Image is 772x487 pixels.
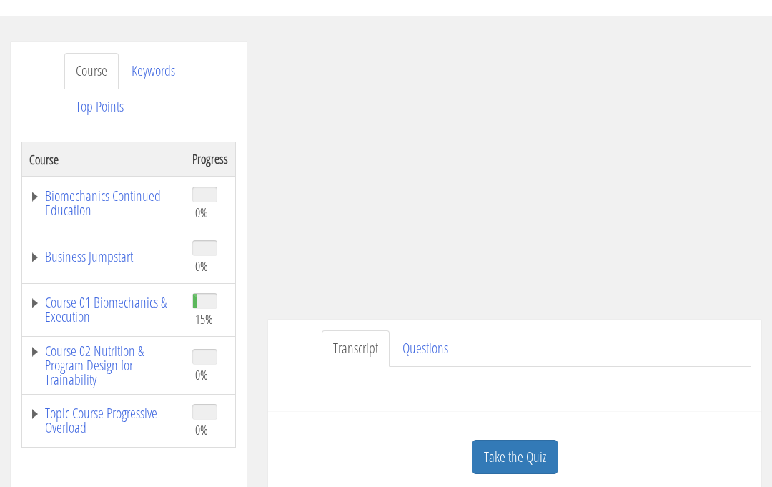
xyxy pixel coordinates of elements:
span: 0% [195,205,208,220]
a: Questions [391,330,460,367]
a: Take the Quiz [472,440,558,475]
span: 0% [195,367,208,383]
a: Biomechanics Continued Education [29,189,178,217]
a: Course 01 Biomechanics & Execution [29,295,178,324]
a: Course 02 Nutrition & Program Design for Trainability [29,344,178,387]
a: Transcript [322,330,390,367]
a: Top Points [64,89,135,125]
a: Course [64,53,119,89]
span: 0% [195,422,208,438]
a: Business Jumpstart [29,250,178,264]
a: Topic Course Progressive Overload [29,406,178,435]
a: Keywords [120,53,187,89]
th: Course [22,142,186,177]
span: 0% [195,258,208,274]
th: Progress [185,142,236,177]
span: 15% [195,311,213,327]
